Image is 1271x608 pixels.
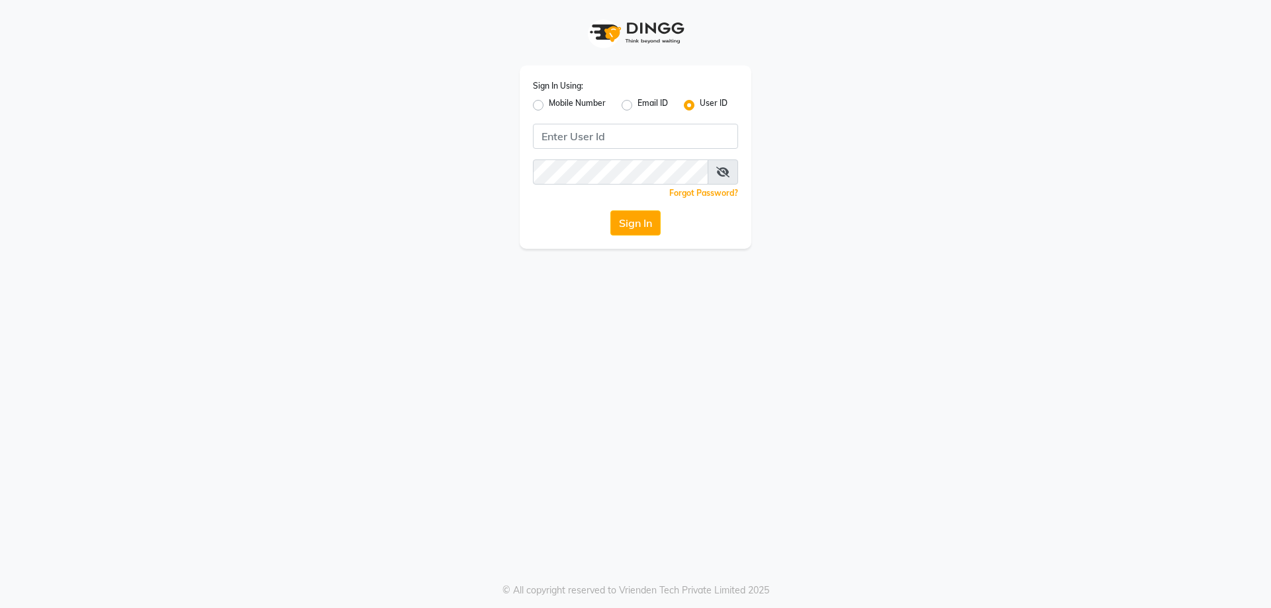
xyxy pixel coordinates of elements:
label: Sign In Using: [533,80,583,92]
label: Email ID [637,97,668,113]
a: Forgot Password? [669,188,738,198]
img: logo1.svg [583,13,688,52]
label: User ID [700,97,728,113]
button: Sign In [610,210,661,236]
label: Mobile Number [549,97,606,113]
input: Username [533,159,708,185]
input: Username [533,124,738,149]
